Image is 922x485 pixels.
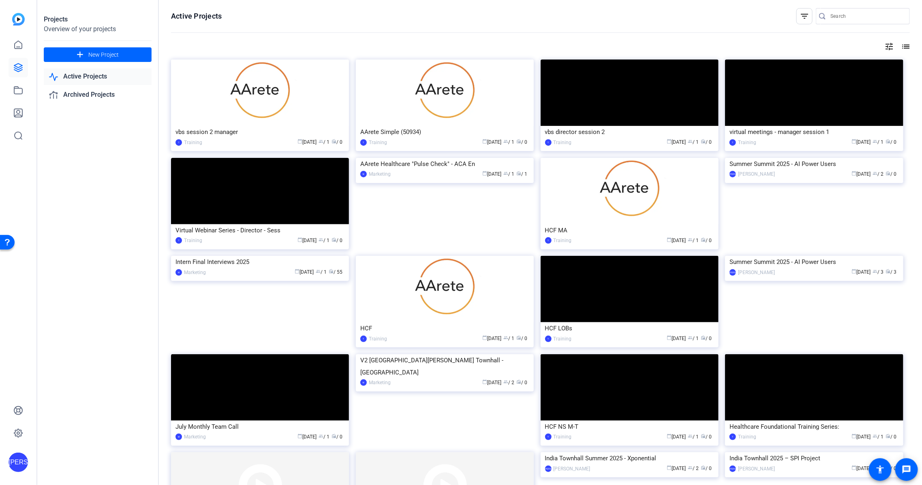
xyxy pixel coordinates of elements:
[516,139,527,145] span: / 0
[482,139,487,144] span: calendar_today
[516,380,527,385] span: / 0
[319,238,329,243] span: / 1
[297,139,317,145] span: [DATE]
[738,138,756,147] div: Training
[545,126,714,138] div: vbs director session 2
[554,138,572,147] div: Training
[886,171,891,176] span: radio
[316,269,327,275] span: / 1
[332,434,342,440] span: / 0
[729,171,736,177] div: [PERSON_NAME]
[738,433,756,441] div: Training
[667,465,672,470] span: calendar_today
[369,138,387,147] div: Training
[369,170,391,178] div: Marketing
[729,158,898,170] div: Summer Summit 2025 - AI Power Users
[701,139,706,144] span: radio
[852,434,871,440] span: [DATE]
[503,336,514,341] span: / 1
[667,238,686,243] span: [DATE]
[886,139,891,144] span: radio
[688,237,693,242] span: group
[175,237,182,244] div: T
[729,256,898,268] div: Summer Summit 2025 - AI Power Users
[545,224,714,236] div: HCF MA
[44,87,152,103] a: Archived Projects
[482,336,501,341] span: [DATE]
[873,171,884,177] span: / 2
[852,171,857,176] span: calendar_today
[482,379,487,384] span: calendar_today
[503,380,514,385] span: / 2
[369,335,387,343] div: Training
[852,269,871,275] span: [DATE]
[873,171,878,176] span: group
[516,139,521,144] span: radio
[503,171,508,176] span: group
[44,68,152,85] a: Active Projects
[44,24,152,34] div: Overview of your projects
[360,354,529,379] div: V2 [GEOGRAPHIC_DATA][PERSON_NAME] Townhall - [GEOGRAPHIC_DATA]
[545,139,552,146] div: T
[701,434,712,440] span: / 0
[667,139,686,145] span: [DATE]
[175,256,344,268] div: Intern Final Interviews 2025
[184,433,206,441] div: Marketing
[873,269,884,275] span: / 3
[800,11,809,21] mat-icon: filter_list
[360,171,367,177] div: M
[175,421,344,433] div: July Monthly Team Call
[319,139,323,144] span: group
[175,269,182,276] div: M
[729,269,736,276] div: [PERSON_NAME]
[886,434,891,438] span: radio
[482,171,487,176] span: calendar_today
[701,336,712,341] span: / 0
[886,269,891,274] span: radio
[729,434,736,440] div: T
[852,465,857,470] span: calendar_today
[175,434,182,440] div: M
[554,335,572,343] div: Training
[503,335,508,340] span: group
[503,171,514,177] span: / 1
[503,139,508,144] span: group
[319,237,323,242] span: group
[184,268,206,277] div: Marketing
[503,139,514,145] span: / 1
[852,269,857,274] span: calendar_today
[44,15,152,24] div: Projects
[701,238,712,243] span: / 0
[667,466,686,471] span: [DATE]
[729,421,898,433] div: Healthcare Foundational Training Series:
[545,322,714,334] div: HCF LOBs
[852,434,857,438] span: calendar_today
[12,13,25,26] img: blue-gradient.svg
[503,379,508,384] span: group
[701,434,706,438] span: radio
[729,452,898,464] div: India Townhall 2025 – SPI Project
[738,268,775,277] div: [PERSON_NAME]
[902,465,911,474] mat-icon: message
[701,466,712,471] span: / 0
[360,322,529,334] div: HCF
[319,434,323,438] span: group
[852,139,871,145] span: [DATE]
[545,452,714,464] div: India Townhall Summer 2025 - Xponential
[900,42,910,51] mat-icon: list
[516,336,527,341] span: / 0
[873,139,878,144] span: group
[297,238,317,243] span: [DATE]
[667,336,686,341] span: [DATE]
[332,238,342,243] span: / 0
[667,434,672,438] span: calendar_today
[516,335,521,340] span: radio
[688,238,699,243] span: / 1
[360,158,529,170] div: AArete Healthcare "Pulse Check" - ACA En
[88,51,119,59] span: New Project
[873,434,884,440] span: / 1
[554,433,572,441] div: Training
[332,139,336,144] span: radio
[184,236,202,245] div: Training
[545,421,714,433] div: HCF NS M-T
